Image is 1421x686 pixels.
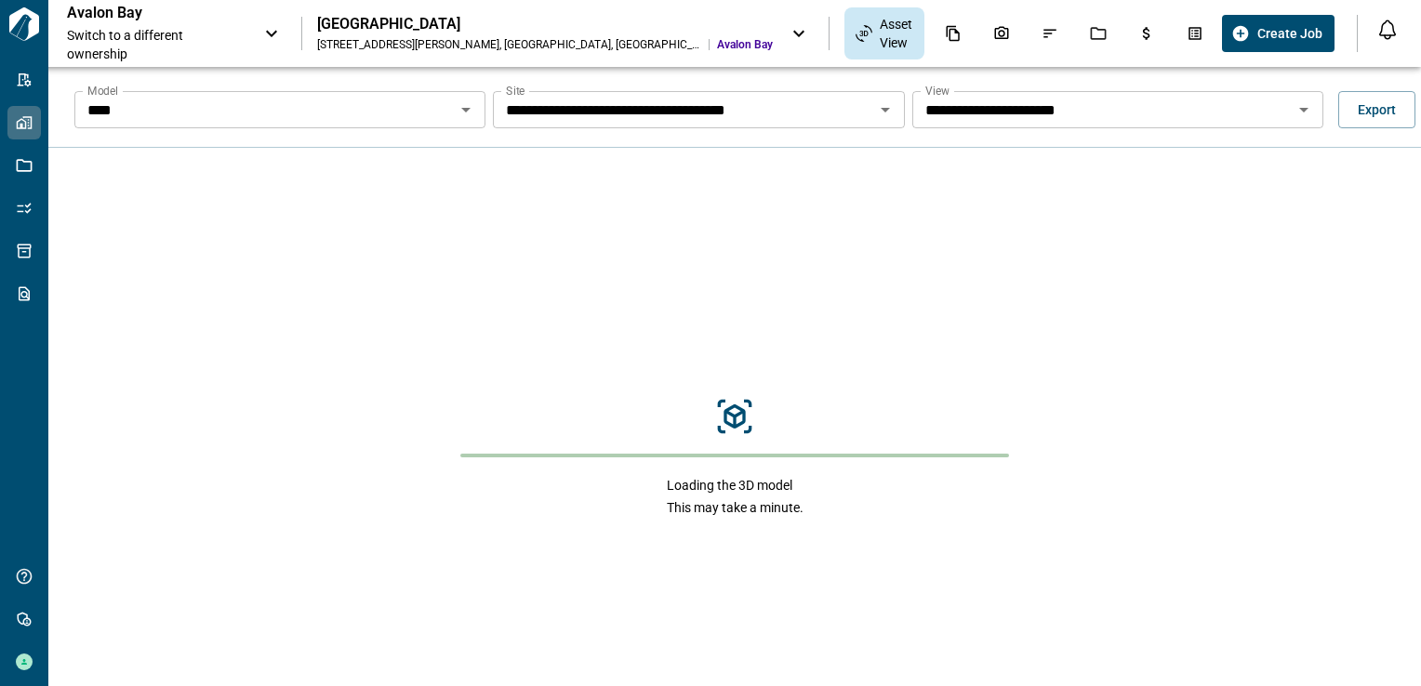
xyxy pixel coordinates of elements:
[667,476,803,495] span: Loading the 3D model
[1222,15,1335,52] button: Create Job
[1030,18,1069,49] div: Issues & Info
[872,97,898,123] button: Open
[1338,91,1415,128] button: Export
[982,18,1021,49] div: Photos
[880,15,914,52] span: Asset View
[934,18,973,49] div: Documents
[925,83,950,99] label: View
[506,83,525,99] label: Site
[317,15,773,33] div: [GEOGRAPHIC_DATA]
[1291,97,1317,123] button: Open
[1175,18,1215,49] div: Takeoff Center
[1358,100,1396,119] span: Export
[1127,18,1166,49] div: Budgets
[1257,24,1322,43] span: Create Job
[667,498,803,517] span: This may take a minute.
[1079,18,1118,49] div: Jobs
[67,4,234,22] p: Avalon Bay
[717,37,773,52] span: Avalon Bay
[844,7,925,59] div: Asset View
[87,83,118,99] label: Model
[453,97,479,123] button: Open
[317,37,701,52] div: [STREET_ADDRESS][PERSON_NAME] , [GEOGRAPHIC_DATA] , [GEOGRAPHIC_DATA]
[67,26,246,63] span: Switch to a different ownership
[1373,15,1402,45] button: Open notification feed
